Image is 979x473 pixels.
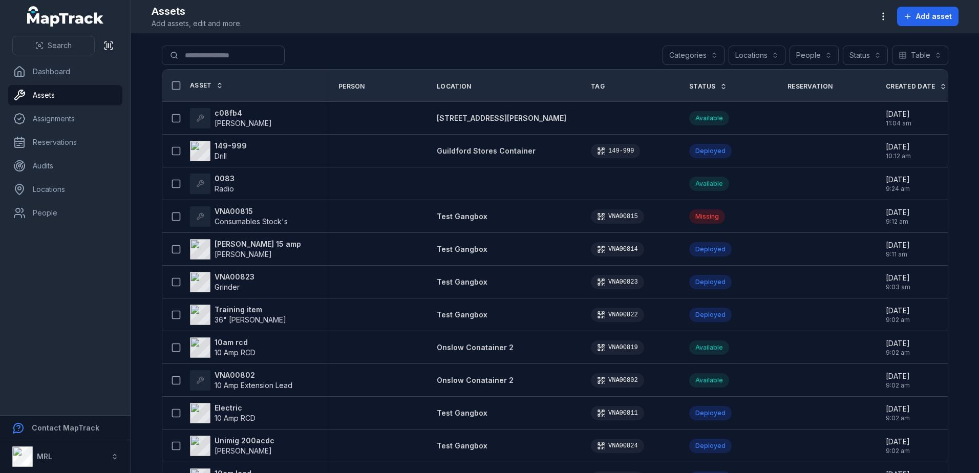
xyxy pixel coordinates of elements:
[886,142,911,152] span: [DATE]
[215,337,256,348] strong: 10am rcd
[437,113,566,123] a: [STREET_ADDRESS][PERSON_NAME]
[215,436,274,446] strong: Unimig 200acdc
[886,218,910,226] span: 9:12 am
[190,81,223,90] a: Asset
[215,370,292,380] strong: VNA00802
[215,305,286,315] strong: Training item
[437,343,514,352] span: Onslow Conatainer 2
[886,152,911,160] span: 10:12 am
[790,46,839,65] button: People
[437,441,487,451] a: Test Gangbox
[689,209,725,224] div: Missing
[437,146,536,156] a: Guildford Stores Container
[437,408,487,417] span: Test Gangbox
[27,6,104,27] a: MapTrack
[689,144,732,158] div: Deployed
[788,82,833,91] span: Reservation
[591,439,644,453] div: VNA00824
[215,348,256,357] span: 10 Amp RCD
[886,82,947,91] a: Created Date
[437,212,487,221] span: Test Gangbox
[8,85,122,105] a: Assets
[190,403,256,423] a: Electric10 Amp RCD
[916,11,952,21] span: Add asset
[8,156,122,176] a: Audits
[190,81,212,90] span: Asset
[8,132,122,153] a: Reservations
[689,82,727,91] a: Status
[190,272,254,292] a: VNA00823Grinder
[886,316,910,324] span: 9:02 am
[190,108,272,128] a: c08fb4[PERSON_NAME]
[886,371,910,390] time: 15/09/2025, 9:02:27 am
[215,272,254,282] strong: VNA00823
[190,305,286,325] a: Training item36" [PERSON_NAME]
[886,185,910,193] span: 9:24 am
[215,119,272,127] span: [PERSON_NAME]
[843,46,888,65] button: Status
[215,315,286,324] span: 36" [PERSON_NAME]
[437,375,514,385] a: Onslow Conatainer 2
[152,18,242,29] span: Add assets, edit and more.
[591,275,644,289] div: VNA00823
[215,141,247,151] strong: 149-999
[886,349,910,357] span: 9:02 am
[437,310,487,319] span: Test Gangbox
[190,337,256,358] a: 10am rcd10 Amp RCD
[689,373,729,388] div: Available
[886,414,910,422] span: 9:02 am
[437,277,487,286] span: Test Gangbox
[8,61,122,82] a: Dashboard
[886,381,910,390] span: 9:02 am
[48,40,72,51] span: Search
[886,109,911,119] span: [DATE]
[689,308,732,322] div: Deployed
[12,36,95,55] button: Search
[152,4,242,18] h2: Assets
[437,211,487,222] a: Test Gangbox
[886,273,910,283] span: [DATE]
[215,239,301,249] strong: [PERSON_NAME] 15 amp
[437,277,487,287] a: Test Gangbox
[437,441,487,450] span: Test Gangbox
[886,404,910,422] time: 15/09/2025, 9:02:16 am
[689,242,732,256] div: Deployed
[886,437,910,447] span: [DATE]
[591,144,640,158] div: 149-999
[886,240,910,259] time: 15/09/2025, 9:11:37 am
[215,174,235,184] strong: 0083
[190,370,292,391] a: VNA0080210 Amp Extension Lead
[338,82,365,91] span: Person
[591,308,644,322] div: VNA00822
[892,46,948,65] button: Table
[886,306,910,324] time: 15/09/2025, 9:02:39 am
[190,436,274,456] a: Unimig 200acdc[PERSON_NAME]
[215,446,272,455] span: [PERSON_NAME]
[591,340,644,355] div: VNA00819
[886,250,910,259] span: 9:11 am
[8,203,122,223] a: People
[215,206,288,217] strong: VNA00815
[32,423,99,432] strong: Contact MapTrack
[215,184,234,193] span: Radio
[886,437,910,455] time: 15/09/2025, 9:02:16 am
[886,371,910,381] span: [DATE]
[689,439,732,453] div: Deployed
[437,342,514,353] a: Onslow Conatainer 2
[215,403,256,413] strong: Electric
[689,340,729,355] div: Available
[591,406,644,420] div: VNA00811
[689,82,716,91] span: Status
[591,373,644,388] div: VNA00802
[215,250,272,259] span: [PERSON_NAME]
[215,381,292,390] span: 10 Amp Extension Lead
[886,142,911,160] time: 15/09/2025, 10:12:47 am
[729,46,785,65] button: Locations
[689,177,729,191] div: Available
[37,452,52,461] strong: MRL
[215,152,227,160] span: Drill
[190,239,301,260] a: [PERSON_NAME] 15 amp[PERSON_NAME]
[886,207,910,218] span: [DATE]
[437,244,487,254] a: Test Gangbox
[8,109,122,129] a: Assignments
